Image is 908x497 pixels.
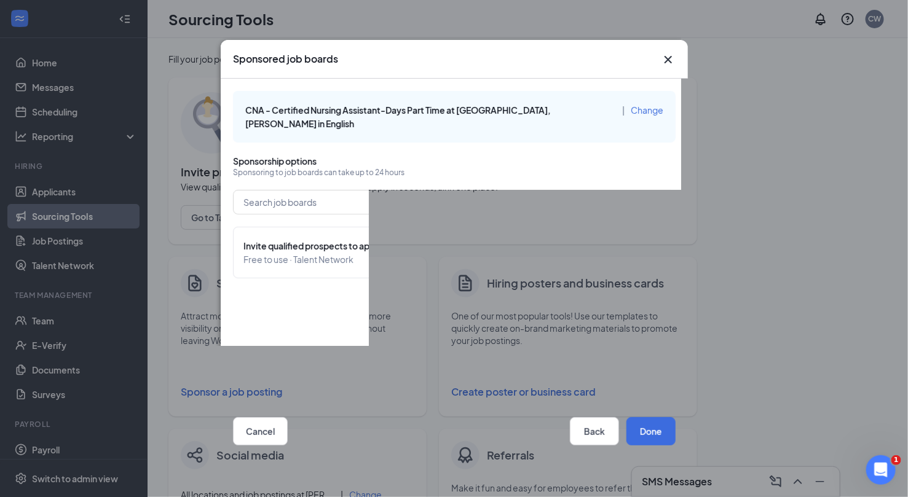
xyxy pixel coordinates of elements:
[243,252,641,266] span: Free to use · Talent Network
[389,240,405,251] span: New
[661,52,676,67] button: Close
[622,104,625,115] span: |
[631,104,663,115] span: Change
[626,417,676,445] button: Done
[658,197,668,207] svg: MagnifyingGlass
[631,103,663,117] button: Change
[243,239,382,252] span: Invite qualified prospects to apply
[570,417,619,445] button: Back
[234,190,656,214] input: Search job boards
[661,52,676,67] svg: Cross
[866,455,896,485] iframe: Intercom live chat
[233,155,676,167] p: Sponsorship options
[233,167,676,178] p: Sponsoring to job boards can take up to 24 hours
[233,52,338,66] h3: Sponsored job boards
[650,245,665,260] svg: ChevronRight
[891,455,901,465] span: 1
[233,417,288,445] button: Cancel
[245,104,551,129] span: CNA - Certified Nursing Assistant-Days Part Time at [GEOGRAPHIC_DATA], [PERSON_NAME] in English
